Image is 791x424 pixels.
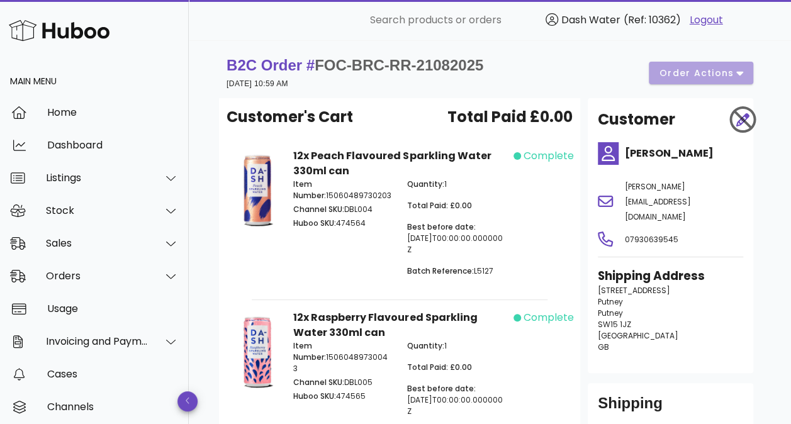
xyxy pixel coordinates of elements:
span: Best before date: [407,221,476,232]
span: complete [524,310,574,325]
img: Product Image [237,310,278,394]
p: 1 [407,340,506,352]
span: Item Number: [293,179,326,201]
span: [GEOGRAPHIC_DATA] [598,330,678,341]
span: Item Number: [293,340,326,362]
p: DBL004 [293,204,392,215]
h3: Shipping Address [598,267,743,285]
div: Dashboard [47,139,179,151]
span: [STREET_ADDRESS] [598,285,670,296]
div: Stock [46,204,149,216]
div: Channels [47,401,179,413]
span: Huboo SKU: [293,218,336,228]
div: Invoicing and Payments [46,335,149,347]
span: Putney [598,296,623,307]
p: DBL005 [293,377,392,388]
span: Channel SKU: [293,377,344,388]
strong: 12x Peach Flavoured Sparkling Water 330ml can [293,148,491,178]
p: 474564 [293,218,392,229]
span: Huboo SKU: [293,391,336,401]
a: Logout [690,13,723,28]
small: [DATE] 10:59 AM [227,79,288,88]
span: complete [524,148,574,164]
p: 474565 [293,391,392,402]
div: Listings [46,172,149,184]
span: SW15 1JZ [598,319,631,330]
span: Dash Water [561,13,620,27]
span: Quantity: [407,340,444,351]
span: (Ref: 10362) [624,13,681,27]
div: Home [47,106,179,118]
p: 15060489730203 [293,179,392,201]
img: Product Image [237,148,278,232]
span: GB [598,342,609,352]
h2: Customer [598,108,675,131]
strong: B2C Order # [227,57,483,74]
span: Total Paid: £0.00 [407,200,472,211]
strong: 12x Raspberry Flavoured Sparkling Water 330ml can [293,310,477,340]
span: Channel SKU: [293,204,344,215]
div: Shipping [598,393,743,423]
span: Total Paid: £0.00 [407,362,472,372]
div: Sales [46,237,149,249]
div: Cases [47,368,179,380]
p: L5127 [407,265,506,277]
img: Huboo Logo [9,17,109,44]
span: Quantity: [407,179,444,189]
span: FOC-BRC-RR-21082025 [315,57,483,74]
span: Total Paid £0.00 [447,106,573,128]
p: 15060489730043 [293,340,392,374]
div: Usage [47,303,179,315]
span: [PERSON_NAME][EMAIL_ADDRESS][DOMAIN_NAME] [624,181,690,222]
p: [DATE]T00:00:00.000000Z [407,221,506,255]
p: [DATE]T00:00:00.000000Z [407,383,506,417]
span: Best before date: [407,383,476,394]
h4: [PERSON_NAME] [624,146,743,161]
div: Orders [46,270,149,282]
span: 07930639545 [624,234,678,245]
span: Batch Reference: [407,265,474,276]
span: Customer's Cart [227,106,353,128]
p: 1 [407,179,506,190]
span: Putney [598,308,623,318]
